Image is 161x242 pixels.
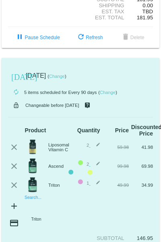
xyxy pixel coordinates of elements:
[80,8,129,15] div: Est. Tax
[137,15,153,21] span: 181.95
[121,33,130,42] mat-icon: delete
[80,2,129,8] div: Shipping
[76,35,103,40] span: Refresh
[76,33,86,42] mat-icon: refresh
[114,30,151,45] button: Delete
[15,35,60,40] span: Pause Schedule
[8,30,66,45] button: Pause Schedule
[15,33,25,42] mat-icon: pause
[142,8,153,15] span: TBD
[70,30,109,45] button: Refresh
[142,2,153,8] span: 0.00
[121,35,144,40] span: Delete
[80,15,129,21] div: Est. Total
